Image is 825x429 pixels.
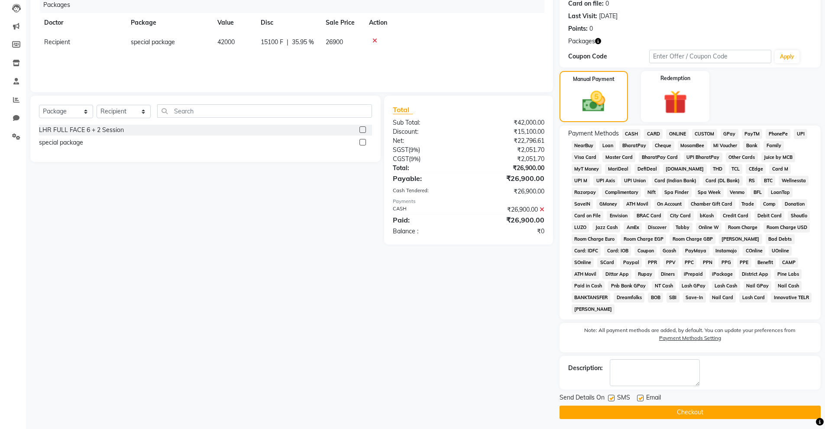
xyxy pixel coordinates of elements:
span: Lash Cash [712,281,740,291]
div: ₹2,051.70 [469,145,551,155]
span: Card: IDFC [572,246,601,256]
span: Trade [739,199,757,209]
span: Card (Indian Bank) [652,176,699,186]
th: Disc [256,13,320,32]
span: PhonePe [766,129,790,139]
span: PPN [700,258,715,268]
span: Dreamfolks [614,293,644,303]
span: Comp [760,199,778,209]
span: 42000 [217,38,235,46]
span: PPV [663,258,679,268]
div: ₹42,000.00 [469,118,551,127]
button: Apply [775,50,799,63]
span: District App [739,269,771,279]
span: Razorpay [572,187,599,197]
span: Spa Week [695,187,724,197]
span: COnline [743,246,765,256]
span: ONLINE [666,129,689,139]
span: Envision [607,211,630,221]
span: MyT Money [572,164,602,174]
span: CARD [644,129,663,139]
div: ( ) [386,155,469,164]
div: Coupon Code [568,52,650,61]
div: CASH [386,205,469,214]
span: Venmo [727,187,747,197]
span: AmEx [624,223,642,232]
span: Benefit [755,258,776,268]
span: LUZO [572,223,589,232]
span: 9% [410,146,418,153]
span: Jazz Cash [592,223,620,232]
div: ₹26,900.00 [469,173,551,184]
span: SBI [666,293,679,303]
span: Email [646,393,661,404]
span: Gcash [660,246,679,256]
span: PPR [645,258,660,268]
span: Nail Card [709,293,736,303]
span: SMS [617,393,630,404]
div: ₹0 [469,227,551,236]
span: Donation [782,199,807,209]
span: City Card [667,211,694,221]
div: ₹22,796.61 [469,136,551,145]
span: [PERSON_NAME] [719,234,762,244]
label: Redemption [660,74,690,82]
div: Discount: [386,127,469,136]
div: ₹26,900.00 [469,187,551,196]
div: Last Visit: [568,12,597,21]
span: Visa Card [572,152,599,162]
th: Action [364,13,544,32]
span: SOnline [572,258,594,268]
span: UPI BharatPay [684,152,722,162]
span: BRAC Card [634,211,664,221]
span: Nail GPay [744,281,772,291]
span: NT Cash [652,281,676,291]
img: _cash.svg [575,88,612,115]
span: Send Details On [560,393,605,404]
span: MosamBee [678,141,707,151]
label: Note: All payment methods are added, by default. You can update your preferences from [568,326,812,345]
span: Instamojo [713,246,740,256]
span: GMoney [596,199,620,209]
span: PayMaya [683,246,709,256]
span: PPC [682,258,697,268]
span: RS [746,176,758,186]
span: Diners [658,269,678,279]
span: UPI M [572,176,590,186]
span: Cheque [652,141,674,151]
span: Paypal [620,258,642,268]
span: Coupon [634,246,657,256]
div: special package [39,138,83,147]
span: Room Charge EGP [621,234,666,244]
span: 9% [411,155,419,162]
span: Paid in Cash [572,281,605,291]
div: [DATE] [599,12,618,21]
span: Lash Card [739,293,767,303]
div: ₹26,900.00 [469,164,551,173]
span: Chamber Gift Card [688,199,735,209]
span: BOB [648,293,663,303]
span: Family [764,141,784,151]
span: Nift [644,187,658,197]
span: iPackage [709,269,736,279]
span: CGST [393,155,409,163]
span: MI Voucher [711,141,740,151]
span: SaveIN [572,199,593,209]
span: PPE [737,258,751,268]
span: Discover [645,223,670,232]
span: TCL [729,164,743,174]
span: Room Charge GBP [670,234,715,244]
span: Loan [599,141,616,151]
span: Lash GPay [679,281,709,291]
span: Save-In [683,293,706,303]
div: Points: [568,24,588,33]
span: ATH Movil [623,199,651,209]
span: Online W [696,223,722,232]
span: BharatPay Card [639,152,680,162]
input: Search [157,104,372,118]
span: Debit Card [754,211,784,221]
div: 0 [589,24,593,33]
span: Card M [769,164,791,174]
span: BharatPay [619,141,649,151]
span: | [287,38,288,47]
